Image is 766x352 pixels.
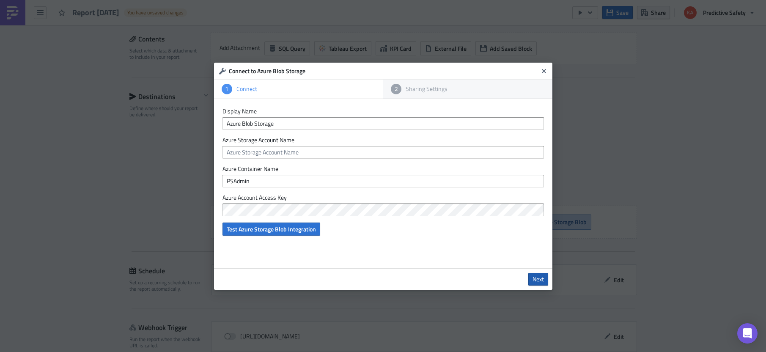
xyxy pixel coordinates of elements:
a: Next [528,273,548,286]
div: Sharing Settings [401,85,545,93]
label: Azure Container Name [222,165,544,173]
span: Test Azure Storage Blob Integration [227,225,316,234]
div: Open Intercom Messenger [737,323,758,344]
button: Test Azure Storage Blob Integration [222,223,320,236]
label: Display Name [222,107,544,115]
span: Next [533,275,544,283]
div: 1 [222,84,232,94]
input: Give it a name [222,117,544,130]
h6: Connect to Azure Blob Storage [229,67,538,75]
input: Azure Storage Account Name [222,146,544,159]
input: Azure Storage Container Name [222,175,544,187]
button: Close [538,65,550,77]
label: Azure Account Access Key [222,194,544,201]
div: 2 [391,84,401,94]
label: Azure Storage Account Name [222,136,544,144]
div: Connect [232,85,376,93]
